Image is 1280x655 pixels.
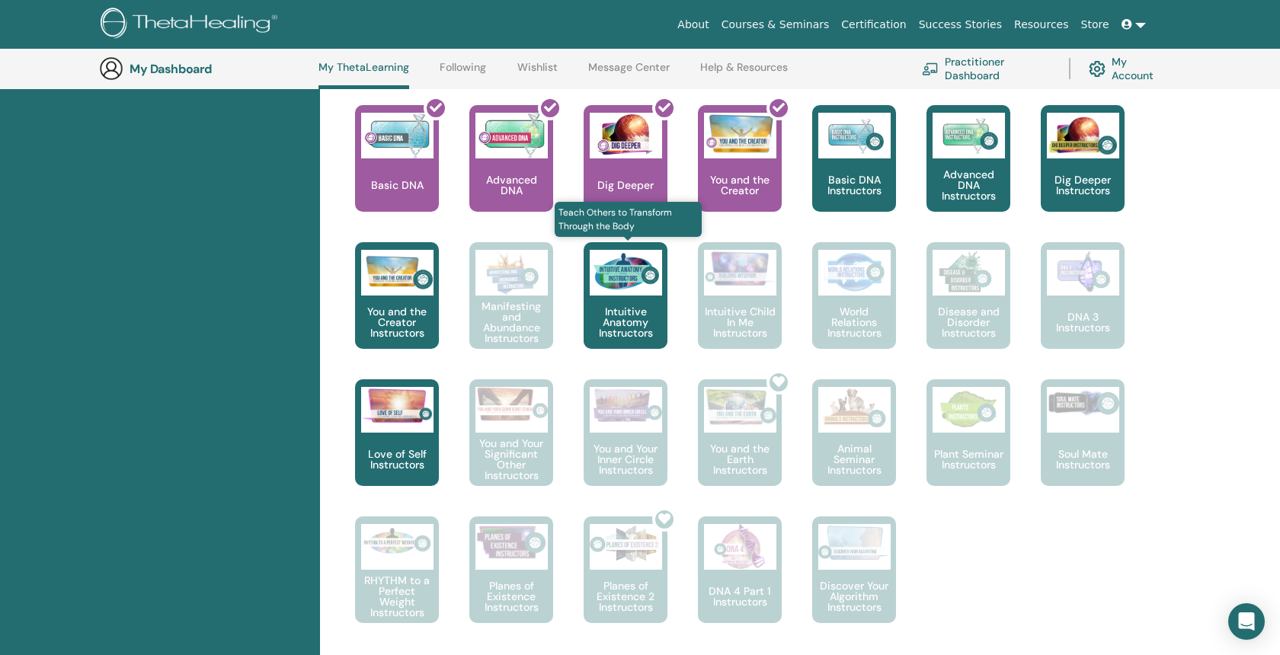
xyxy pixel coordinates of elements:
[812,174,896,196] p: Basic DNA Instructors
[99,56,123,81] img: generic-user-icon.jpg
[704,524,776,570] img: DNA 4 Part 1 Instructors
[698,443,782,475] p: You and the Earth Instructors
[584,105,667,242] a: Dig Deeper Dig Deeper
[475,250,548,296] img: Manifesting and Abundance Instructors
[922,62,939,75] img: chalkboard-teacher.svg
[698,105,782,242] a: You and the Creator You and the Creator
[818,524,891,561] img: Discover Your Algorithm Instructors
[318,61,409,89] a: My ThetaLearning
[355,306,439,338] p: You and the Creator Instructors
[812,580,896,612] p: Discover Your Algorithm Instructors
[555,202,702,237] span: Teach Others to Transform Through the Body
[101,8,283,42] img: logo.png
[1089,57,1106,81] img: cog.svg
[818,387,891,433] img: Animal Seminar Instructors
[584,379,667,516] a: You and Your Inner Circle Instructors You and Your Inner Circle Instructors
[698,379,782,516] a: You and the Earth Instructors You and the Earth Instructors
[1008,11,1075,39] a: Resources
[1041,379,1125,516] a: Soul Mate Instructors Soul Mate Instructors
[818,113,891,158] img: Basic DNA Instructors
[469,242,553,379] a: Manifesting and Abundance Instructors Manifesting and Abundance Instructors
[704,387,776,427] img: You and the Earth Instructors
[355,516,439,653] a: RHYTHM to a Perfect Weight Instructors RHYTHM to a Perfect Weight Instructors
[926,169,1010,201] p: Advanced DNA Instructors
[933,113,1005,158] img: Advanced DNA Instructors
[475,387,548,421] img: You and Your Significant Other Instructors
[584,306,667,338] p: Intuitive Anatomy Instructors
[698,242,782,379] a: Intuitive Child In Me Instructors Intuitive Child In Me Instructors
[913,11,1008,39] a: Success Stories
[590,250,662,296] img: Intuitive Anatomy Instructors
[130,62,282,76] h3: My Dashboard
[926,306,1010,338] p: Disease and Disorder Instructors
[926,449,1010,470] p: Plant Seminar Instructors
[361,387,434,424] img: Love of Self Instructors
[812,242,896,379] a: World Relations Instructors World Relations Instructors
[698,586,782,607] p: DNA 4 Part 1 Instructors
[584,242,667,379] a: Teach Others to Transform Through the Body Intuitive Anatomy Instructors Intuitive Anatomy Instru...
[590,387,662,423] img: You and Your Inner Circle Instructors
[475,113,548,158] img: Advanced DNA
[812,379,896,516] a: Animal Seminar Instructors Animal Seminar Instructors
[469,379,553,516] a: You and Your Significant Other Instructors You and Your Significant Other Instructors
[704,113,776,155] img: You and the Creator
[812,306,896,338] p: World Relations Instructors
[517,61,558,85] a: Wishlist
[361,250,434,296] img: You and the Creator Instructors
[355,449,439,470] p: Love of Self Instructors
[355,105,439,242] a: Basic DNA Basic DNA
[584,516,667,653] a: Planes of Existence 2 Instructors Planes of Existence 2 Instructors
[355,379,439,516] a: Love of Self Instructors Love of Self Instructors
[355,242,439,379] a: You and the Creator Instructors You and the Creator Instructors
[469,438,553,481] p: You and Your Significant Other Instructors
[1075,11,1115,39] a: Store
[926,105,1010,242] a: Advanced DNA Instructors Advanced DNA Instructors
[698,174,782,196] p: You and the Creator
[361,113,434,158] img: Basic DNA
[835,11,912,39] a: Certification
[361,524,434,560] img: RHYTHM to a Perfect Weight Instructors
[671,11,715,39] a: About
[1047,387,1119,419] img: Soul Mate Instructors
[700,61,788,85] a: Help & Resources
[1228,603,1265,640] div: Open Intercom Messenger
[1041,242,1125,379] a: DNA 3 Instructors DNA 3 Instructors
[698,306,782,338] p: Intuitive Child In Me Instructors
[926,242,1010,379] a: Disease and Disorder Instructors Disease and Disorder Instructors
[475,524,548,561] img: Planes of Existence Instructors
[933,387,1005,433] img: Plant Seminar Instructors
[1041,174,1125,196] p: Dig Deeper Instructors
[812,516,896,653] a: Discover Your Algorithm Instructors Discover Your Algorithm Instructors
[588,61,670,85] a: Message Center
[1047,250,1119,296] img: DNA 3 Instructors
[926,379,1010,516] a: Plant Seminar Instructors Plant Seminar Instructors
[469,174,553,196] p: Advanced DNA
[812,105,896,242] a: Basic DNA Instructors Basic DNA Instructors
[584,580,667,612] p: Planes of Existence 2 Instructors
[1041,449,1125,470] p: Soul Mate Instructors
[698,516,782,653] a: DNA 4 Part 1 Instructors DNA 4 Part 1 Instructors
[440,61,486,85] a: Following
[812,443,896,475] p: Animal Seminar Instructors
[469,516,553,653] a: Planes of Existence Instructors Planes of Existence Instructors
[584,443,667,475] p: You and Your Inner Circle Instructors
[469,105,553,242] a: Advanced DNA Advanced DNA
[704,250,776,287] img: Intuitive Child In Me Instructors
[590,524,662,564] img: Planes of Existence 2 Instructors
[469,580,553,612] p: Planes of Existence Instructors
[1089,52,1166,85] a: My Account
[715,11,836,39] a: Courses & Seminars
[922,52,1051,85] a: Practitioner Dashboard
[355,575,439,618] p: RHYTHM to a Perfect Weight Instructors
[469,301,553,343] p: Manifesting and Abundance Instructors
[591,180,660,190] p: Dig Deeper
[1041,105,1125,242] a: Dig Deeper Instructors Dig Deeper Instructors
[818,250,891,296] img: World Relations Instructors
[933,250,1005,296] img: Disease and Disorder Instructors
[1041,312,1125,333] p: DNA 3 Instructors
[590,113,662,158] img: Dig Deeper
[1047,113,1119,158] img: Dig Deeper Instructors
